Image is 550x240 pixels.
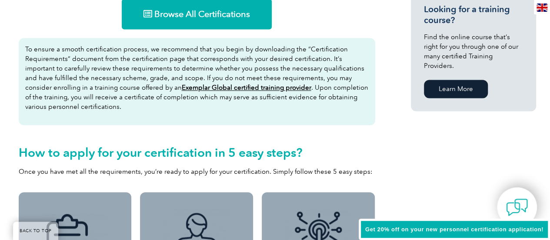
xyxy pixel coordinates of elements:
[182,84,311,91] a: Exemplar Global certified training provider
[424,4,523,26] h3: Looking for a training course?
[537,3,547,12] img: en
[13,222,58,240] a: BACK TO TOP
[424,32,523,71] p: Find the online course that’s right for you through one of our many certified Training Providers.
[19,145,375,159] h2: How to apply for your certification in 5 easy steps?
[154,10,250,18] span: Browse All Certifications
[25,44,369,112] p: To ensure a smooth certification process, we recommend that you begin by downloading the “Certifi...
[19,167,375,176] p: Once you have met all the requirements, you’re ready to apply for your certification. Simply foll...
[424,80,488,98] a: Learn More
[506,196,528,218] img: contact-chat.png
[365,226,543,233] span: Get 20% off on your new personnel certification application!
